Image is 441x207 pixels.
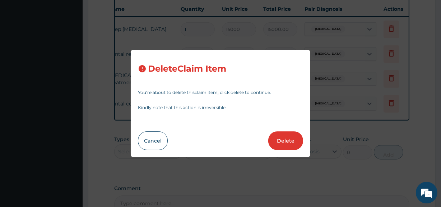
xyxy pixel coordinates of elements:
[138,131,168,150] button: Cancel
[148,64,226,74] h3: Delete Claim Item
[138,90,303,95] p: You’re about to delete this claim item , click delete to continue.
[37,40,121,50] div: Chat with us now
[13,36,29,54] img: d_794563401_company_1708531726252_794563401
[118,4,135,21] div: Minimize live chat window
[138,105,303,110] p: Kindly note that this action is irreversible
[268,131,303,150] button: Delete
[42,59,99,132] span: We're online!
[4,134,137,159] textarea: Type your message and hit 'Enter'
